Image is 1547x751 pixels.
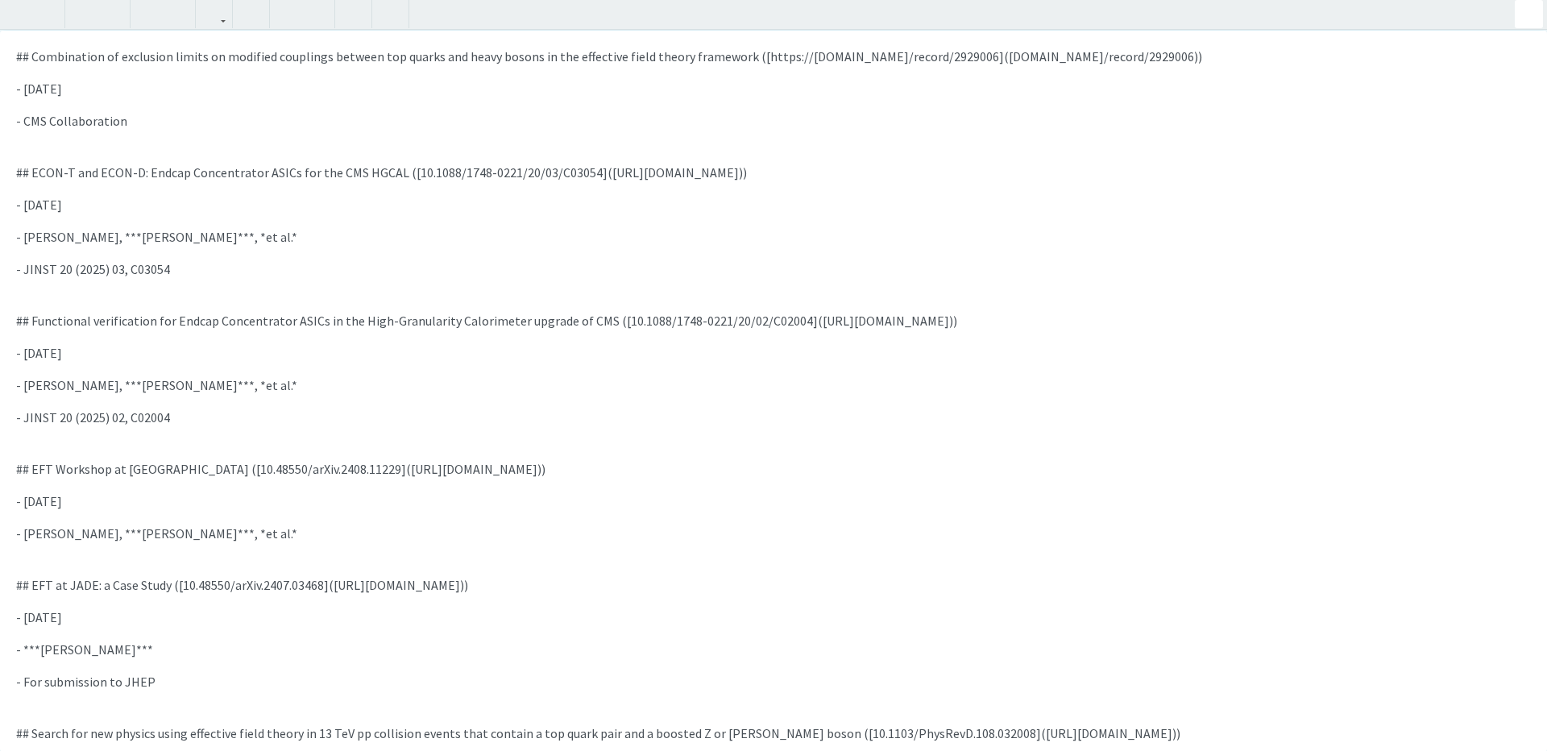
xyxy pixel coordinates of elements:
[16,227,1531,247] p: - [PERSON_NAME], ***[PERSON_NAME]***, *et al.*
[16,575,1531,595] p: ## EFT at JADE: a Case Study ([10.48550/arXiv.2407.03468]([URL][DOMAIN_NAME]))
[16,724,1531,743] p: ## Search for new physics using effective field theory in 13 TeV pp collision events that contain...
[12,678,68,739] iframe: Chat
[16,111,1531,131] p: - CMS Collaboration
[16,672,1531,691] p: - For submission to JHEP
[16,311,1531,330] p: ## Functional verification for Endcap Concentrator ASICs in the High-Granularity Calorimeter upgr...
[16,163,1531,182] p: ## ECON-T and ECON-D: Endcap Concentrator ASICs for the CMS HGCAL ([10.1088/1748-0221/20/03/C0305...
[16,375,1531,395] p: - [PERSON_NAME], ***[PERSON_NAME]***, *et al.*
[16,492,1531,511] p: - [DATE]
[16,408,1531,427] p: - JINST 20 (2025) 02, C02004
[16,524,1531,543] p: - [PERSON_NAME], ***[PERSON_NAME]***, *et al.*
[16,608,1531,627] p: - [DATE]
[16,259,1531,279] p: - JINST 20 (2025) 03, C03054
[16,47,1531,66] p: ## Combination of exclusion limits on modified couplings between top quarks and heavy bosons in t...
[16,195,1531,214] p: - [DATE]
[16,459,1531,479] p: ## EFT Workshop at [GEOGRAPHIC_DATA] ([10.48550/arXiv.2408.11229]([URL][DOMAIN_NAME]))
[16,343,1531,363] p: - [DATE]
[16,79,1531,98] p: - [DATE]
